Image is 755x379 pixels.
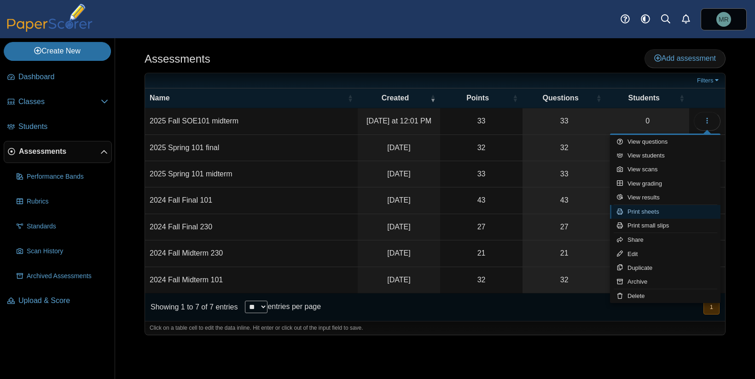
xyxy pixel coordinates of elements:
label: entries per page [267,303,321,310]
span: Rubrics [27,197,108,206]
a: Delete [610,289,720,303]
td: 33 [440,161,523,187]
a: 33 [523,161,606,187]
span: Name : Activate to sort [348,93,353,103]
time: Jan 31, 2025 at 12:51 PM [387,170,410,178]
a: 27 [523,214,606,240]
span: Created [362,93,429,103]
a: Archived Assessments [13,265,112,287]
span: Points [445,93,511,103]
td: 27 [440,214,523,240]
a: Students [4,116,112,138]
td: 2024 Fall Final 101 [145,187,358,214]
span: Assessments [19,146,100,157]
td: 43 [440,187,523,214]
a: Print small slips [610,219,720,233]
a: View grading [610,177,720,191]
td: 32 [440,267,523,293]
a: Archive [610,275,720,289]
a: 0 [606,108,689,134]
td: 2024 Fall Final 230 [145,214,358,240]
a: Filters [695,76,723,85]
a: Upload & Score [4,290,112,312]
span: Add assessment [654,54,716,62]
span: Students [610,93,677,103]
a: Alerts [676,9,696,29]
td: 33 [440,108,523,134]
img: PaperScorer [4,4,96,32]
h1: Assessments [145,51,210,67]
td: 32 [440,135,523,161]
time: Apr 22, 2025 at 2:09 PM [387,144,410,152]
nav: pagination [703,299,720,315]
a: Performance Bands [13,166,112,188]
a: Standards [13,216,112,238]
td: 2025 Spring 101 midterm [145,161,358,187]
div: Showing 1 to 7 of 7 entries [145,293,238,321]
a: 32 [523,135,606,161]
a: Print sheets [610,205,720,219]
td: 2025 Fall SOE101 midterm [145,108,358,134]
a: 240 [606,135,689,161]
div: Click on a table cell to edit the data inline. Hit enter or click out of the input field to save. [145,321,725,335]
span: Standards [27,222,108,231]
a: View questions [610,135,720,149]
span: Archived Assessments [27,272,108,281]
a: Rubrics [13,191,112,213]
span: Classes [18,97,101,107]
time: Oct 22, 2024 at 9:51 AM [387,223,410,231]
span: Questions [527,93,594,103]
td: 2025 Spring 101 final [145,135,358,161]
time: Sep 29, 2024 at 10:20 AM [387,276,410,284]
span: Performance Bands [27,172,108,181]
span: Students [18,122,108,132]
a: 32 [523,267,606,293]
a: 21 [523,240,606,266]
span: Scan History [27,247,108,256]
a: Scan History [13,240,112,262]
a: Share [610,233,720,247]
a: 0 [606,267,689,293]
td: 2024 Fall Midterm 230 [145,240,358,267]
span: Questions : Activate to sort [596,93,601,103]
span: Malinda Ritts [719,16,729,23]
a: Malinda Ritts [701,8,747,30]
a: View students [610,149,720,163]
a: Classes [4,91,112,113]
button: 1 [703,299,720,315]
span: Malinda Ritts [716,12,731,27]
a: Assessments [4,141,112,163]
a: 0 [606,240,689,266]
span: Dashboard [18,72,108,82]
a: View scans [610,163,720,176]
span: Upload & Score [18,296,108,306]
td: 21 [440,240,523,267]
a: 43 [523,187,606,213]
td: 2024 Fall Midterm 101 [145,267,358,293]
a: Create New [4,42,111,60]
a: PaperScorer [4,25,96,33]
span: Points : Activate to sort [512,93,518,103]
a: Duplicate [610,261,720,275]
span: Name [150,93,346,103]
a: Add assessment [645,49,726,68]
time: Sep 25, 2025 at 12:01 PM [366,117,431,125]
time: Sep 30, 2024 at 8:52 PM [387,249,410,257]
a: 243 [606,161,689,187]
time: Nov 4, 2024 at 10:43 AM [387,196,410,204]
a: 33 [523,108,606,134]
a: 218 [606,187,689,213]
span: Students : Activate to sort [679,93,685,103]
a: View results [610,191,720,204]
a: Edit [610,247,720,261]
a: 66 [606,214,689,240]
span: Created : Activate to remove sorting [430,93,436,103]
a: Dashboard [4,66,112,88]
